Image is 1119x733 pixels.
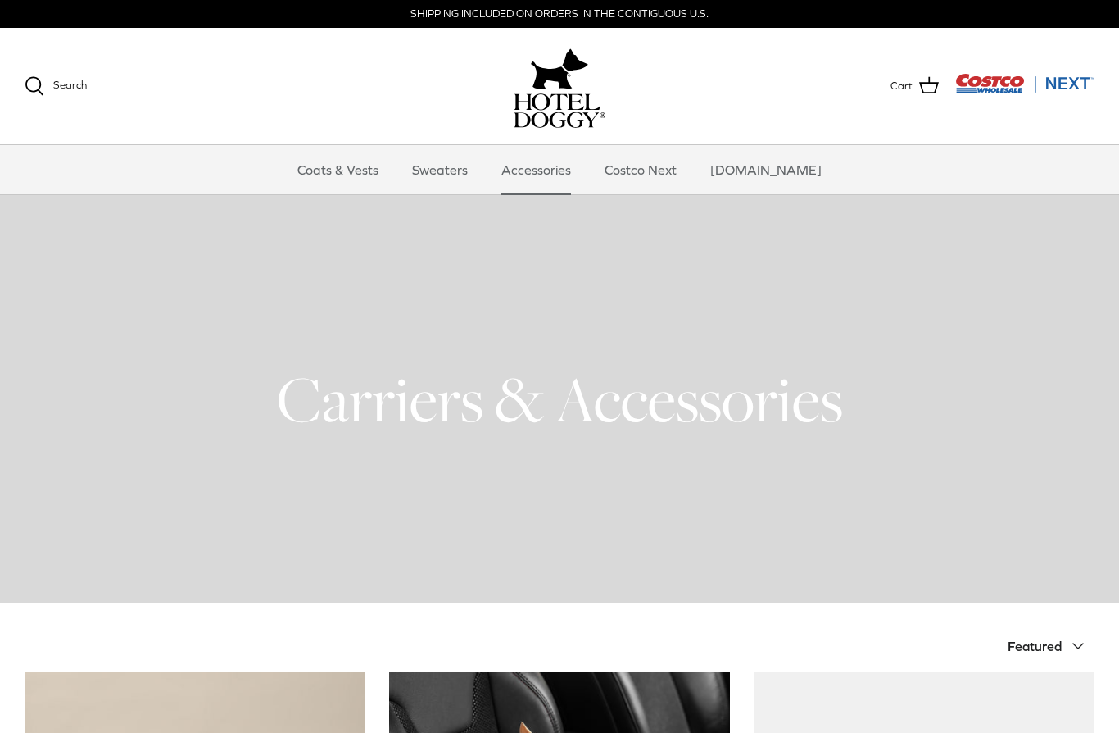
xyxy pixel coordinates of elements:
[531,44,588,93] img: hoteldoggy.com
[514,44,605,128] a: hoteldoggy.com hoteldoggycom
[25,359,1094,439] h1: Carriers & Accessories
[397,145,482,194] a: Sweaters
[590,145,691,194] a: Costco Next
[283,145,393,194] a: Coats & Vests
[487,145,586,194] a: Accessories
[514,93,605,128] img: hoteldoggycom
[53,79,87,91] span: Search
[695,145,836,194] a: [DOMAIN_NAME]
[1008,628,1094,664] button: Featured
[1008,639,1062,653] span: Featured
[890,75,939,97] a: Cart
[955,73,1094,93] img: Costco Next
[25,76,87,96] a: Search
[955,84,1094,96] a: Visit Costco Next
[890,78,913,95] span: Cart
